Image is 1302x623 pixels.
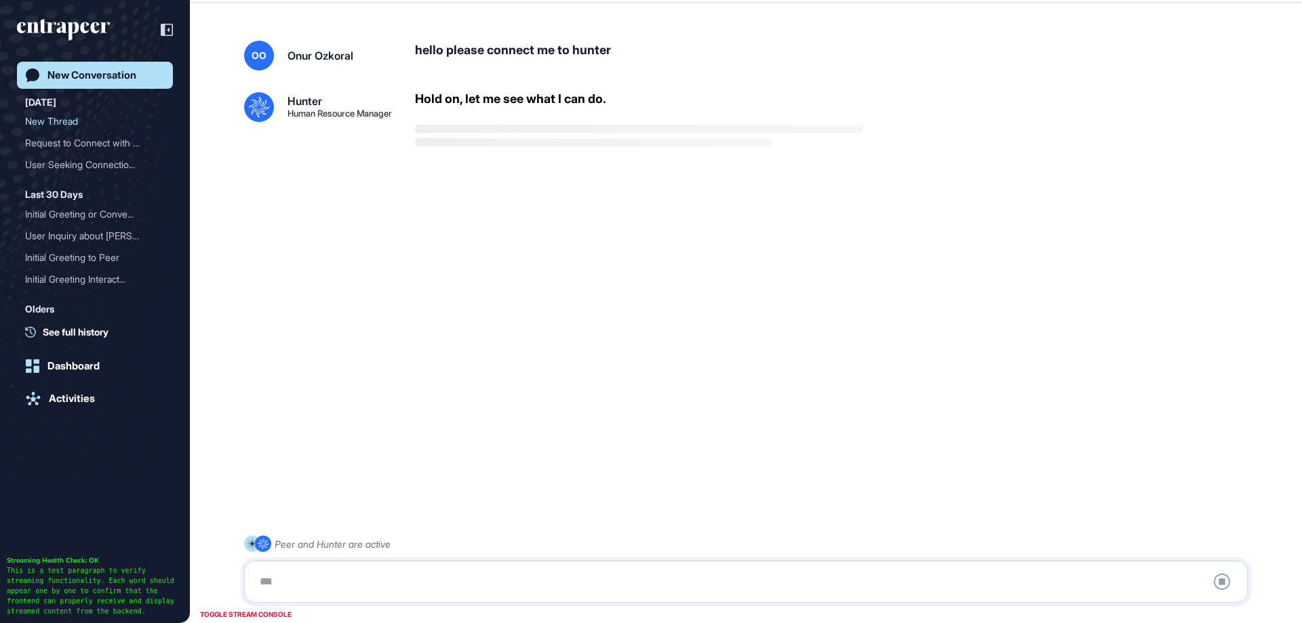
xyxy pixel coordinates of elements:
[25,203,165,225] div: Initial Greeting or Conversation Starter
[415,92,606,106] div: Hold on, let me see what I can do.
[25,301,54,317] div: Olders
[25,132,154,154] div: Request to Connect with H...
[25,268,154,290] div: Initial Greeting Interact...
[25,247,165,268] div: Initial Greeting to Peer
[25,325,173,339] a: See full history
[47,360,100,372] div: Dashboard
[252,50,267,61] span: OO
[25,154,165,176] div: User Seeking Connection to Hunter
[47,69,136,81] div: New Conversation
[17,19,110,41] div: entrapeer-logo
[288,109,392,118] div: Human Resource Manager
[25,225,154,247] div: User Inquiry about [PERSON_NAME]'...
[25,186,83,203] div: Last 30 Days
[17,385,173,412] a: Activities
[25,132,165,154] div: Request to Connect with Hunter
[288,50,353,61] div: Onur Ozkoral
[25,268,165,290] div: Initial Greeting Interaction
[25,225,165,247] div: User Inquiry about Curie's Presence
[25,94,56,110] div: [DATE]
[275,536,391,552] div: Peer and Hunter are active
[25,110,154,132] div: New Thread
[25,247,154,268] div: Initial Greeting to Peer
[25,110,165,132] div: New Thread
[17,353,173,380] a: Dashboard
[288,96,322,106] div: Hunter
[415,41,1259,71] div: hello please connect me to hunter
[25,203,154,225] div: Initial Greeting or Conve...
[43,325,108,339] span: See full history
[49,393,95,405] div: Activities
[25,154,154,176] div: User Seeking Connection t...
[17,62,173,89] a: New Conversation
